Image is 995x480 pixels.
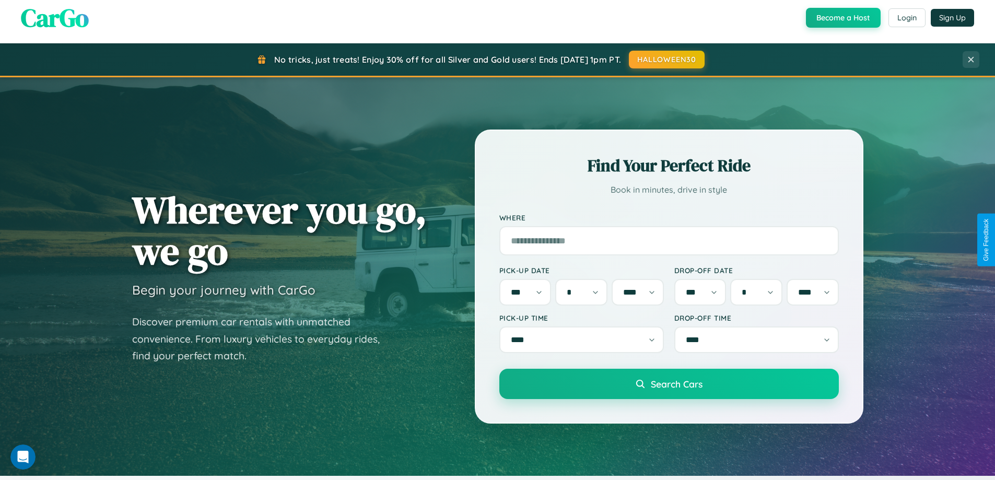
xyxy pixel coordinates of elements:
h2: Find Your Perfect Ride [499,154,839,177]
label: Pick-up Time [499,313,664,322]
button: HALLOWEEN30 [629,51,705,68]
div: Give Feedback [982,219,990,261]
label: Drop-off Date [674,266,839,275]
p: Discover premium car rentals with unmatched convenience. From luxury vehicles to everyday rides, ... [132,313,393,365]
span: CarGo [21,1,89,35]
p: Book in minutes, drive in style [499,182,839,197]
button: Login [888,8,926,27]
label: Drop-off Time [674,313,839,322]
h3: Begin your journey with CarGo [132,282,315,298]
h1: Wherever you go, we go [132,189,427,272]
span: Search Cars [651,378,703,390]
button: Sign Up [931,9,974,27]
button: Become a Host [806,8,881,28]
label: Pick-up Date [499,266,664,275]
label: Where [499,213,839,222]
button: Search Cars [499,369,839,399]
iframe: Intercom live chat [10,444,36,470]
span: No tricks, just treats! Enjoy 30% off for all Silver and Gold users! Ends [DATE] 1pm PT. [274,54,621,65]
